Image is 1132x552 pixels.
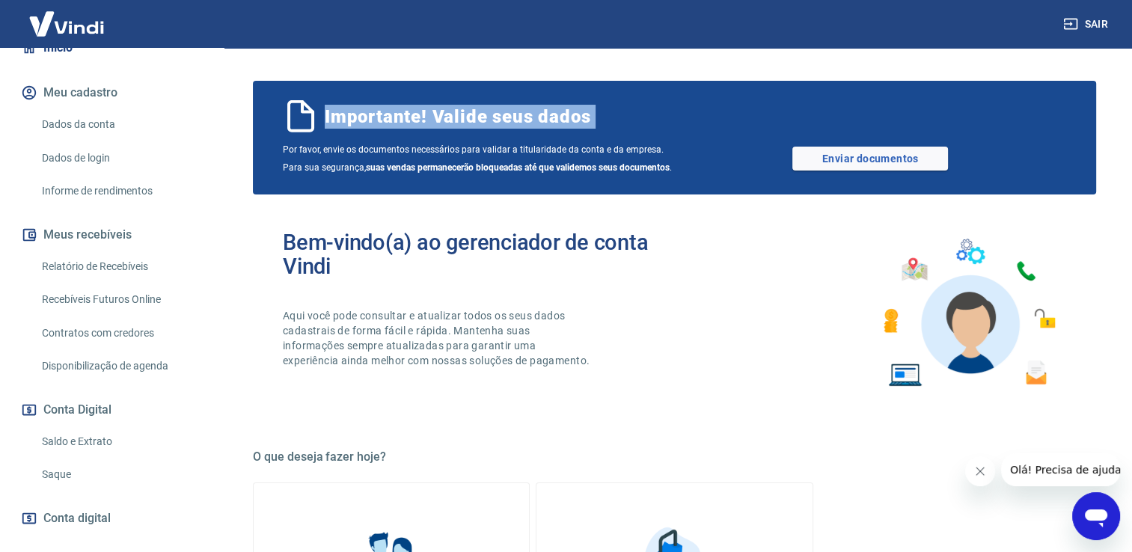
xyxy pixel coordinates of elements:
[36,143,206,174] a: Dados de login
[18,1,115,46] img: Vindi
[36,318,206,349] a: Contratos com credores
[1072,492,1120,540] iframe: Botão para abrir a janela de mensagens
[283,308,593,368] p: Aqui você pode consultar e atualizar todos os seus dados cadastrais de forma fácil e rápida. Mant...
[18,393,206,426] button: Conta Digital
[9,10,126,22] span: Olá! Precisa de ajuda?
[36,176,206,206] a: Informe de rendimentos
[965,456,995,486] iframe: Fechar mensagem
[792,147,948,171] a: Enviar documentos
[36,109,206,140] a: Dados da conta
[283,141,675,177] span: Por favor, envie os documentos necessários para validar a titularidade da conta e da empresa. Par...
[36,459,206,490] a: Saque
[1060,10,1114,38] button: Sair
[18,502,206,535] a: Conta digital
[36,284,206,315] a: Recebíveis Futuros Online
[18,218,206,251] button: Meus recebíveis
[253,450,1096,464] h5: O que deseja fazer hoje?
[870,230,1066,396] img: Imagem de um avatar masculino com diversos icones exemplificando as funcionalidades do gerenciado...
[36,426,206,457] a: Saldo e Extrato
[18,31,206,64] a: Início
[36,351,206,381] a: Disponibilização de agenda
[43,508,111,529] span: Conta digital
[283,230,675,278] h2: Bem-vindo(a) ao gerenciador de conta Vindi
[366,162,670,173] b: suas vendas permanecerão bloqueadas até que validemos seus documentos
[1001,453,1120,486] iframe: Mensagem da empresa
[325,105,590,129] span: Importante! Valide seus dados
[36,251,206,282] a: Relatório de Recebíveis
[18,76,206,109] button: Meu cadastro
